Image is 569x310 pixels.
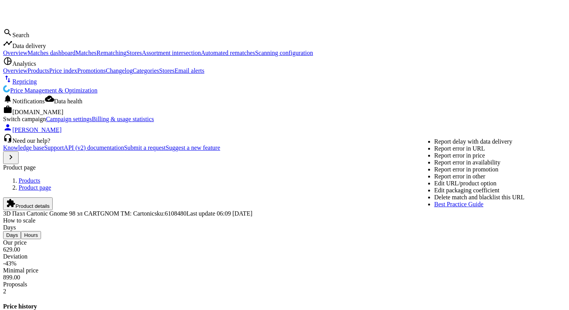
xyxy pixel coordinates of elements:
[124,144,166,151] span: Submit a request
[201,50,255,56] a: Automated rematches
[12,78,37,85] span: Repricing
[142,50,201,56] a: Assortment intersection
[434,201,483,207] a: Best Practice Guide
[12,137,50,144] span: Need our help?
[12,127,62,133] span: [PERSON_NAME]
[133,67,159,74] a: Categories
[434,152,485,159] a: Report error in price
[3,74,12,84] i: swap_vert
[3,267,38,274] span: Minimal price
[12,32,29,38] span: Search
[27,50,75,56] a: Matches dashboard
[12,98,45,104] span: Notifications
[96,50,126,56] a: Rematching
[434,180,497,187] a: Edit URL/product option
[54,98,82,104] span: Data health
[3,134,12,143] i: headset_mic
[166,144,220,151] a: Suggest a new feature
[3,28,12,37] i: search
[159,67,175,74] a: Stores
[77,67,106,74] a: Promotions
[3,3,113,26] img: ajHJNr6hYgQAAAAASUVORK5CYII=
[19,184,51,191] a: Product page
[44,144,64,151] span: Support
[21,231,41,239] button: Hours
[3,127,62,133] a: person[PERSON_NAME]
[3,274,20,281] span: 899.00
[3,94,12,103] i: notifications
[49,67,77,74] a: Price index
[434,138,512,145] a: Report delay with data delivery
[6,199,15,208] i: extension
[46,116,92,122] a: Campaign settings
[64,144,124,151] a: API (v2) documentation
[3,253,27,260] span: Deviation
[165,210,187,217] span: 6108480
[3,105,12,114] i: work
[12,109,63,115] span: [DOMAIN_NAME]
[175,67,204,74] a: Email alerts
[3,50,27,56] a: Overview
[434,159,500,166] a: Report error in availability
[106,67,132,74] a: Changelog
[3,281,27,288] span: Proposals
[3,303,566,310] h4: Price history
[3,217,36,224] label: How to scale
[434,194,524,200] a: Delete match and blacklist this URL
[12,60,36,67] span: Analytics
[434,166,499,173] a: Report error in promotion
[3,67,27,74] span: Overview
[434,145,485,152] a: Report error in URL
[3,123,12,132] i: person
[3,260,17,267] span: -43 %
[3,85,10,92] img: wGWNvw8QSZomAAAAABJRU5ErkJggg==
[434,187,500,194] a: Edit packaging coefficient
[3,144,44,151] a: Knowledge base
[3,197,53,210] button: extensionProduct details
[19,177,40,184] a: Products
[3,151,19,164] button: chevron_right
[75,50,96,56] a: Matches
[3,116,46,122] span: Switch campaign
[3,39,12,48] i: timeline
[12,43,46,49] span: Data delivery
[27,67,49,74] a: Products
[3,78,37,85] a: swap_vertRepricing
[3,210,154,217] span: 3D Пазл Cartonic Gnome 98 эл CARTGNOM TM: Cartonic
[3,57,12,66] i: pie_chart_outlined
[3,231,21,239] button: Days
[255,50,313,56] a: Scanning configuration
[3,87,98,94] a: Price Management & Optimization
[45,94,54,103] i: cloud_done
[3,164,36,171] span: Product page
[127,50,142,56] a: Stores
[187,210,252,217] span: Last update 06:09 [DATE]
[10,87,97,94] span: Price Management & Optimization
[3,288,6,295] span: 2
[154,210,165,217] span: sku :
[3,246,20,253] span: 629.00
[3,224,566,231] div: Days
[92,116,154,122] a: Billing & usage statistics
[3,239,27,246] span: Our price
